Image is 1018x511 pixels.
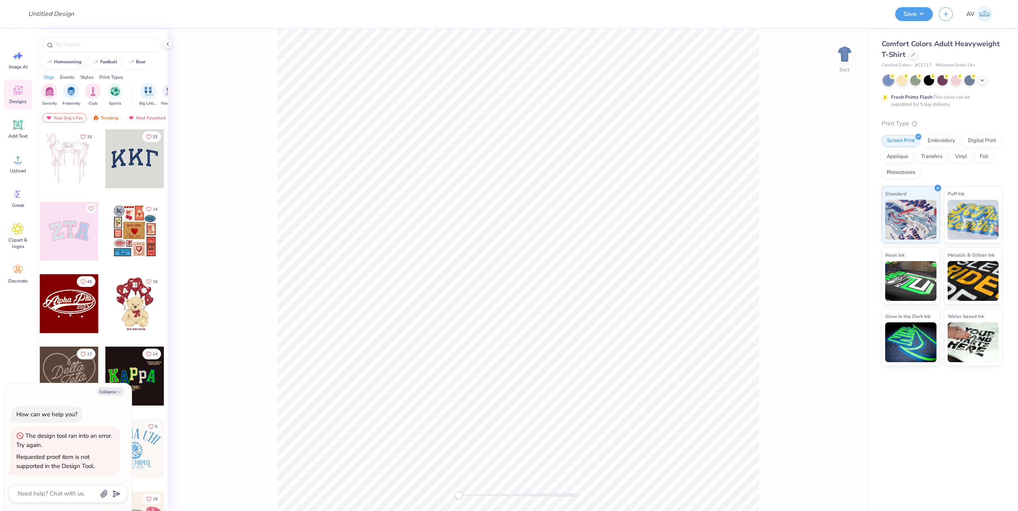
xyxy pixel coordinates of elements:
[8,133,27,139] span: Add Text
[22,6,80,22] input: Untitled Design
[882,62,911,69] span: Comfort Colors
[153,280,157,284] span: 10
[128,60,134,64] img: trend_line.gif
[62,83,80,107] button: filter button
[67,87,76,96] img: Fraternity Image
[885,261,936,301] img: Neon Ink
[155,425,157,429] span: 5
[963,6,996,22] a: AV
[153,352,157,356] span: 14
[97,387,124,396] button: Collapse
[93,115,99,121] img: trending.gif
[139,83,157,107] button: filter button
[142,349,161,359] button: Like
[882,39,1000,59] span: Comfort Colors Adult Heavyweight T-Shirt
[923,135,960,147] div: Embroidery
[882,151,913,163] div: Applique
[885,322,936,362] img: Glow in the Dark Ink
[62,83,80,107] div: filter for Fraternity
[87,135,92,139] span: 15
[950,151,972,163] div: Vinyl
[89,87,97,96] img: Club Image
[99,74,123,81] div: Print Types
[10,168,26,174] span: Upload
[60,74,74,81] div: Events
[948,261,999,301] img: Metallic & Glitter Ink
[107,83,123,107] div: filter for Sports
[41,83,57,107] button: filter button
[882,135,920,147] div: Screen Print
[948,312,984,320] span: Water based Ink
[88,56,121,68] button: football
[142,131,161,142] button: Like
[895,7,933,21] button: Save
[8,278,27,284] span: Decorate
[89,113,122,123] div: Trending
[948,200,999,240] img: Puff Ink
[891,94,933,100] strong: Fresh Prints Flash:
[885,251,905,259] span: Neon Ink
[111,87,120,96] img: Sports Image
[9,64,27,70] span: Image AI
[975,151,993,163] div: Foil
[839,66,850,73] div: Back
[124,56,149,68] button: bear
[139,101,157,107] span: Big Little Reveal
[885,189,906,198] span: Standard
[128,115,134,121] img: most_fav.gif
[915,62,932,69] span: # C1717
[153,207,157,211] span: 14
[455,491,463,499] div: Accessibility label
[77,349,95,359] button: Like
[145,421,161,432] button: Like
[86,204,96,213] button: Like
[144,87,153,96] img: Big Little Reveal Image
[837,46,853,62] img: Back
[87,352,92,356] span: 17
[42,56,85,68] button: homecoming
[42,101,57,107] span: Sorority
[109,101,121,107] span: Sports
[45,87,54,96] img: Sorority Image
[5,237,31,250] span: Clipart & logos
[46,115,52,121] img: most_fav.gif
[124,113,169,123] div: Most Favorited
[77,131,95,142] button: Like
[891,94,989,108] div: This color can be expedited for 5 day delivery.
[977,6,993,22] img: Aargy Velasco
[77,276,95,287] button: Like
[16,453,94,470] div: Requested proof item is not supported in the Design Tool.
[139,83,157,107] div: filter for Big Little Reveal
[100,60,117,64] div: football
[885,312,931,320] span: Glow in the Dark Ink
[107,83,123,107] button: filter button
[948,189,964,198] span: Puff Ink
[89,101,97,107] span: Club
[87,280,92,284] span: 45
[136,60,146,64] div: bear
[46,60,52,64] img: trend_line.gif
[85,83,101,107] button: filter button
[142,276,161,287] button: Like
[966,10,975,19] span: AV
[44,74,54,81] div: Orgs
[948,251,995,259] span: Metallic & Glitter Ink
[16,432,112,449] div: The design tool ran into an error. Try again.
[948,322,999,362] img: Water based Ink
[42,113,87,123] div: Your Org's Fav
[936,62,975,69] span: Minimum Order: 24 +
[882,167,920,179] div: Rhinestones
[9,98,27,105] span: Designs
[54,60,82,64] div: homecoming
[963,135,1001,147] div: Digital Print
[80,74,93,81] div: Styles
[161,83,179,107] button: filter button
[85,83,101,107] div: filter for Club
[153,497,157,501] span: 19
[41,83,57,107] div: filter for Sorority
[166,87,175,96] img: Parent's Weekend Image
[161,83,179,107] div: filter for Parent's Weekend
[142,493,161,504] button: Like
[161,101,179,107] span: Parent's Weekend
[16,410,78,418] div: How can we help you?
